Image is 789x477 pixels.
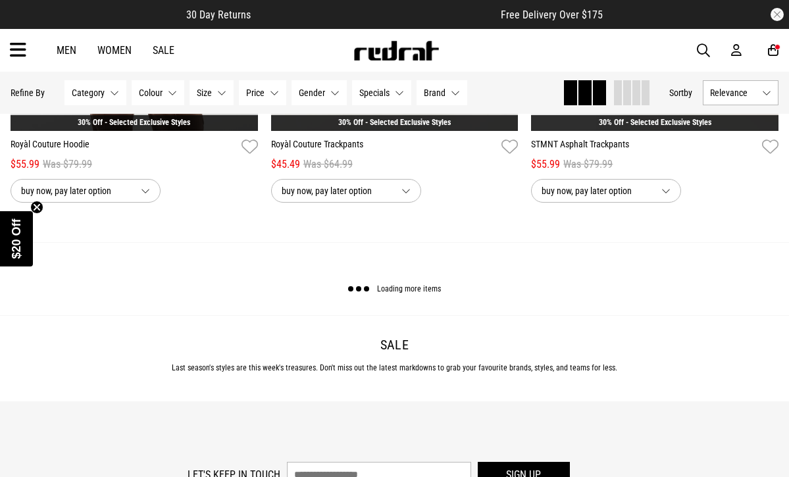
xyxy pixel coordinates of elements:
button: Brand [417,80,467,105]
span: Specials [359,88,390,98]
span: Was $79.99 [563,157,613,172]
button: Size [190,80,234,105]
button: Relevance [703,80,778,105]
span: by [684,88,692,98]
a: Royàl Couture Trackpants [271,138,497,157]
button: Specials [352,80,411,105]
span: buy now, pay later option [21,183,130,199]
button: Colour [132,80,184,105]
a: Women [97,44,132,57]
span: Price [246,88,265,98]
img: Redrat logo [353,41,440,61]
span: Category [72,88,105,98]
a: 30% Off - Selected Exclusive Styles [338,118,451,127]
span: Brand [424,88,445,98]
button: buy now, pay later option [531,179,681,203]
span: $20 Off [10,218,23,259]
p: Last season's styles are this week's treasures. Don't miss out the latest markdowns to grab your ... [11,363,778,372]
button: buy now, pay later option [271,179,421,203]
a: Men [57,44,76,57]
a: STMNT Asphalt Trackpants [531,138,757,157]
p: Refine By [11,88,45,98]
span: Free Delivery Over $175 [501,9,603,21]
span: $55.99 [531,157,560,172]
a: 30% Off - Selected Exclusive Styles [599,118,711,127]
span: Was $64.99 [303,157,353,172]
span: Gender [299,88,325,98]
button: Price [239,80,286,105]
a: 30% Off - Selected Exclusive Styles [78,118,190,127]
span: $45.49 [271,157,300,172]
span: Colour [139,88,163,98]
h2: Sale [11,337,778,353]
span: buy now, pay later option [282,183,391,199]
span: Relevance [710,88,757,98]
span: Loading more items [377,285,441,294]
span: Was $79.99 [43,157,92,172]
a: Royàl Couture Hoodie [11,138,236,157]
iframe: Customer reviews powered by Trustpilot [277,8,474,21]
span: 30 Day Returns [186,9,251,21]
button: Category [64,80,126,105]
button: Open LiveChat chat widget [11,5,50,45]
a: Sale [153,44,174,57]
button: Gender [292,80,347,105]
button: Sortby [669,85,692,101]
span: $55.99 [11,157,39,172]
button: buy now, pay later option [11,179,161,203]
span: buy now, pay later option [542,183,651,199]
span: Size [197,88,212,98]
button: Close teaser [30,201,43,214]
